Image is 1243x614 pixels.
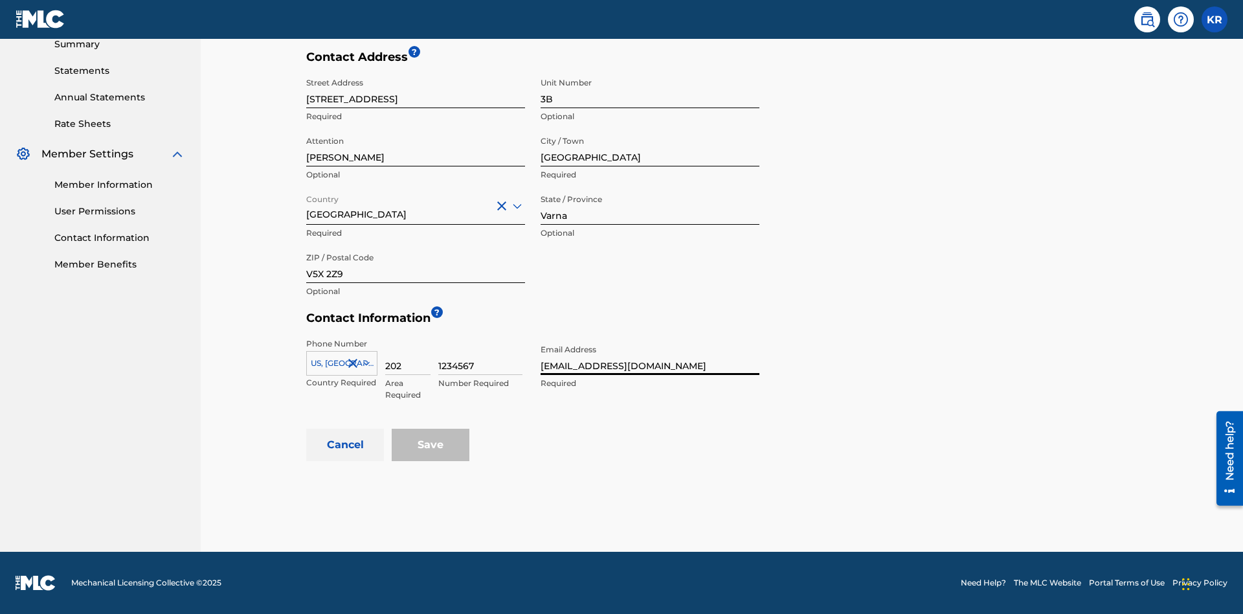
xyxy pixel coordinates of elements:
p: Area Required [385,378,431,401]
span: Mechanical Licensing Collective © 2025 [71,577,221,589]
a: Portal Terms of Use [1089,577,1165,589]
p: Required [541,169,759,181]
a: Contact Information [54,231,185,245]
a: Statements [54,64,185,78]
h5: Contact Address [306,50,759,71]
p: Number Required [438,378,522,389]
div: User Menu [1202,6,1227,32]
a: Public Search [1134,6,1160,32]
img: search [1139,12,1155,27]
span: ? [409,46,420,58]
span: required [37,6,72,17]
span: (optional) [27,84,66,95]
p: Optional [306,169,525,181]
p: Optional [541,227,759,239]
button: Cancel [306,429,384,461]
span: (optional) [47,117,85,128]
iframe: Chat Widget [1178,552,1243,614]
span: ? [431,306,443,318]
a: Need Help? [961,577,1006,589]
a: Privacy Policy [1172,577,1227,589]
a: Member Information [54,178,185,192]
img: Member Settings [16,146,31,162]
img: help [1173,12,1189,27]
p: Optional [306,286,525,297]
div: Drag [1182,565,1190,604]
div: [GEOGRAPHIC_DATA] [306,190,525,222]
h5: Contact Information [306,311,1144,332]
a: The MLC Website [1014,577,1081,589]
span: - This contact information will appear in the Public Search. NOTE: The Public contact can be anon... [6,6,258,43]
span: (optional) [38,52,77,63]
span: Copyright [6,117,85,128]
span: Public ( [6,6,37,17]
label: Country [306,186,339,205]
a: User Permissions [54,205,185,218]
span: ) [72,6,74,17]
img: expand [170,146,185,162]
span: Legal [6,84,27,95]
span: - For those who handle matters related to copyright issues. [6,117,251,141]
div: Help [1168,6,1194,32]
a: Member Benefits [54,258,185,271]
span: - For a legal contact or representative that works for your Member. [6,84,261,108]
a: Summary [54,38,185,51]
a: Annual Statements [54,91,185,104]
img: logo [16,575,56,591]
p: Required [306,111,525,122]
iframe: Resource Center [1207,406,1243,512]
p: Country Required [306,377,377,389]
img: MLC Logo [16,10,65,28]
p: Optional [541,111,759,122]
span: Finance [6,52,38,63]
p: Required [306,227,525,239]
p: Required [541,378,759,389]
span: - For those that handle your Member’s financial matters. [6,52,267,76]
span: Member Settings [41,146,133,162]
a: Rate Sheets [54,117,185,131]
